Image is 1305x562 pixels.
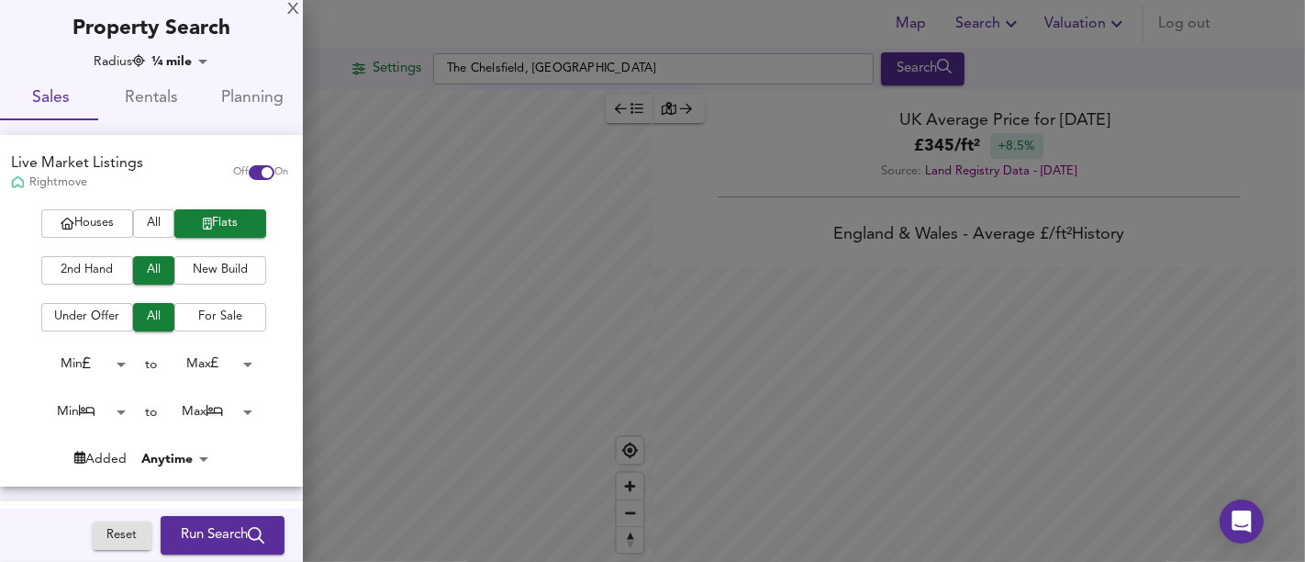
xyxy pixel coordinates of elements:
button: Reset [93,522,151,550]
div: Added [74,450,127,468]
button: Run Search [161,516,284,555]
div: ¼ mile [146,52,214,71]
span: Run Search [181,523,264,547]
button: All [133,256,174,285]
span: Under Offer [50,307,124,328]
button: New Build [174,256,266,285]
button: 2nd Hand [41,256,133,285]
button: Houses [41,209,133,238]
div: Radius [94,52,145,71]
div: Min [31,398,132,426]
div: to [146,403,158,421]
span: 2nd Hand [50,260,124,281]
span: Reset [102,525,142,546]
div: X [287,4,299,17]
span: Sales [11,84,90,113]
div: Max [158,398,259,426]
span: On [274,165,288,180]
span: New Build [184,260,257,281]
span: For Sale [184,307,257,328]
span: Houses [50,213,124,234]
span: All [142,260,165,281]
span: Flats [184,213,257,234]
div: Min [31,350,132,378]
span: Rentals [112,84,191,113]
div: Anytime [136,450,215,468]
button: Under Offer [41,303,133,332]
span: All [142,213,165,234]
div: Open Intercom Messenger [1220,500,1264,544]
button: Flats [174,209,266,238]
div: Rightmove [11,174,143,191]
div: Live Market Listings [11,153,143,174]
button: For Sale [174,303,266,332]
span: Off [233,165,249,180]
div: Max [158,350,259,378]
span: All [142,307,165,328]
div: to [146,355,158,374]
button: All [133,303,174,332]
span: Planning [213,84,292,113]
img: Rightmove [11,175,25,191]
button: All [133,209,174,238]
